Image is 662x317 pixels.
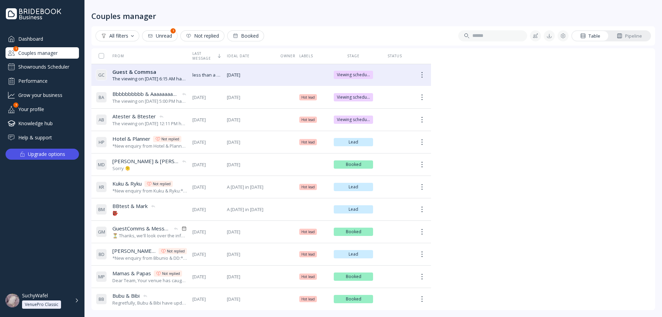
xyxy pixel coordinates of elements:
div: 1 [13,102,19,108]
div: Dear Team, Your venue has caught our eye for our upcoming wedding! Could you please share additio... [112,277,187,284]
div: Unread [148,33,172,39]
div: Upgrade options [28,149,65,159]
div: 1 [13,46,19,51]
div: The viewing on [DATE] 6:15 AM has been successfully cancelled by SuchyWafel. [112,76,187,82]
span: Lead [337,251,370,257]
span: Hot lead [301,139,315,145]
span: [DATE] [227,139,277,146]
div: Booked [233,33,259,39]
div: Not replied [167,248,185,254]
span: [DATE] [192,296,221,303]
span: [DATE] [227,296,277,303]
span: Viewing scheduled [337,117,370,122]
span: Kuku & Ryku [112,180,142,187]
div: Couples manager [6,47,79,59]
a: Your profile1 [6,103,79,115]
div: B B [96,294,107,305]
div: H P [96,137,107,148]
div: K R [96,181,107,192]
div: G M [96,226,107,237]
span: [DATE] [227,117,277,123]
span: [DATE] [227,251,277,258]
span: Booked [337,229,370,235]
div: The viewing on [DATE] 12:11 PM has been successfully created by SuchyWafel. [112,120,187,127]
span: Hot lead [301,274,315,279]
a: Grow your business [6,89,79,101]
span: Hot lead [301,95,315,100]
span: Viewing scheduled [337,95,370,100]
div: All filters [101,33,134,39]
div: ⏳ Thanks, we'll look over the info soon [112,232,187,239]
span: Hot lead [301,251,315,257]
div: Last message [192,51,221,61]
span: [DATE] [192,139,221,146]
span: Hot lead [301,184,315,190]
span: Booked [337,274,370,279]
span: [DATE] [227,274,277,280]
span: Lead [337,207,370,212]
div: *New enquiry from Bbunio & DD:* Hi, We’re considering your venue for our wedding and would love t... [112,255,187,261]
a: Performance [6,75,79,87]
div: B D [96,249,107,260]
div: Couples manager [91,11,156,21]
div: *New enquiry from Hotel & Planner:* Another test message *They're interested in receiving the fol... [112,143,187,149]
span: [DATE] [192,161,221,168]
div: Sorry 🫠 [112,165,187,172]
span: [DATE] [227,72,277,78]
button: All filters [96,30,139,41]
button: Upgrade options [6,149,79,160]
span: [DATE] [192,94,221,101]
div: SuchyWafel [22,293,48,299]
span: Bubu & Bibi [112,292,140,299]
div: A B [96,114,107,125]
div: M D [96,159,107,170]
a: Help & support [6,132,79,143]
span: Lead [337,139,370,145]
div: Regretfully, Bubu & Bibi have updated their booking status and are no longer showing you as their... [112,300,187,306]
span: Booked [337,162,370,167]
button: Unread [142,30,178,41]
span: Viewing scheduled [337,72,370,78]
div: From [96,53,124,58]
span: [DATE] [192,206,221,213]
span: [DATE] [192,251,221,258]
span: Booked [337,296,370,302]
div: Pipeline [617,33,642,39]
div: Ideal date [227,53,277,58]
span: [PERSON_NAME] & [PERSON_NAME] [112,158,179,165]
div: Not replied [186,33,219,39]
a: Couples manager1 [6,47,79,59]
span: less than a minute ago [192,72,221,78]
div: Owner [282,53,294,58]
div: Status [379,53,411,58]
a: Knowledge hub [6,118,79,129]
span: [DATE] [192,274,221,280]
span: [DATE] [227,229,277,235]
button: Not replied [180,30,224,41]
span: A [DATE] in [DATE] [227,184,277,190]
span: Hotel & Planner [112,135,150,142]
div: Not replied [162,271,180,276]
span: Bbbbbbbbbb & Aaaaaaaaaaa [112,90,179,98]
div: The viewing on [DATE] 5:00 PM has been successfully cancelled by SuchyWafel. [112,98,187,105]
div: G C [96,69,107,80]
a: Dashboard [6,33,79,44]
span: [DATE] [227,161,277,168]
div: M P [96,271,107,282]
div: Labels [299,53,328,58]
span: Hot lead [301,229,315,235]
span: Atester & Btester [112,113,156,120]
span: GuestComms & MessageCentre [112,225,170,232]
div: *New enquiry from Kuku & Ryku:* Hi, We’re interested in your venue for our wedding! We would like... [112,188,187,194]
div: B M [96,204,107,215]
a: Showrounds Scheduler [6,61,79,72]
div: Stage [334,53,373,58]
span: [DATE] [227,94,277,101]
img: dpr=1,fit=cover,g=face,w=48,h=48 [6,294,19,307]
